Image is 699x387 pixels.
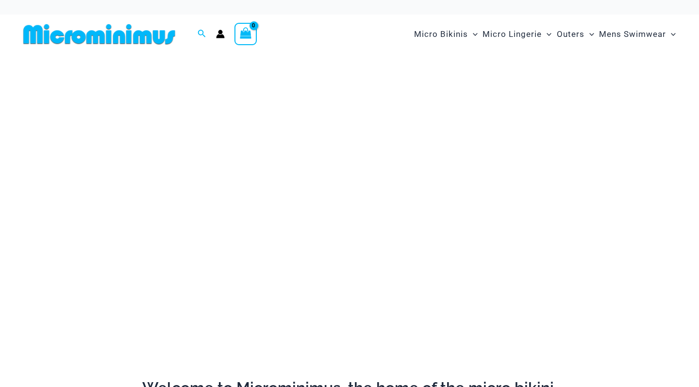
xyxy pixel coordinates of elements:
a: Search icon link [198,28,206,40]
span: Menu Toggle [542,22,551,47]
nav: Site Navigation [410,18,680,50]
span: Menu Toggle [468,22,478,47]
span: Micro Lingerie [483,22,542,47]
a: Micro BikinisMenu ToggleMenu Toggle [412,19,480,49]
span: Outers [557,22,584,47]
span: Menu Toggle [584,22,594,47]
img: MM SHOP LOGO FLAT [19,23,179,45]
a: Micro LingerieMenu ToggleMenu Toggle [480,19,554,49]
a: Account icon link [216,30,225,38]
span: Menu Toggle [666,22,676,47]
a: Mens SwimwearMenu ToggleMenu Toggle [597,19,678,49]
a: OutersMenu ToggleMenu Toggle [554,19,597,49]
span: Micro Bikinis [414,22,468,47]
a: View Shopping Cart, empty [234,23,257,45]
span: Mens Swimwear [599,22,666,47]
